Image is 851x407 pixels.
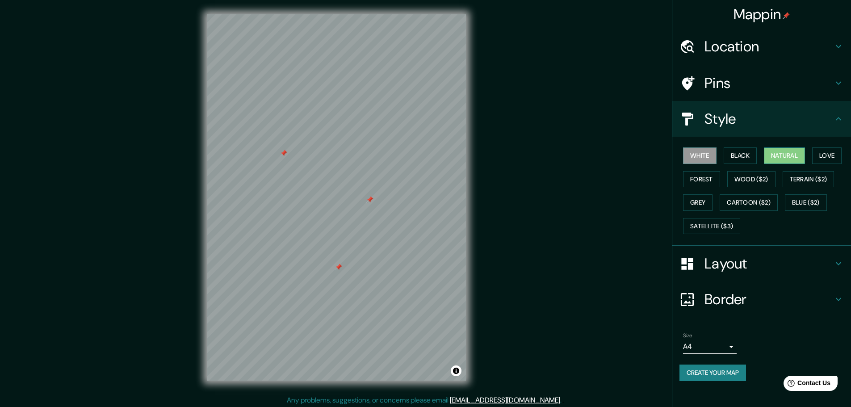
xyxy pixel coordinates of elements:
div: Style [672,101,851,137]
button: Terrain ($2) [783,171,834,188]
button: Forest [683,171,720,188]
div: Location [672,29,851,64]
button: White [683,147,717,164]
h4: Location [704,38,833,55]
h4: Mappin [734,5,790,23]
p: Any problems, suggestions, or concerns please email . [287,395,562,406]
canvas: Map [207,14,466,381]
button: Create your map [679,365,746,381]
div: . [562,395,563,406]
button: Toggle attribution [451,365,461,376]
button: Grey [683,194,713,211]
div: Border [672,281,851,317]
img: pin-icon.png [783,12,790,19]
button: Natural [764,147,805,164]
iframe: Help widget launcher [771,372,841,397]
button: Black [724,147,757,164]
div: A4 [683,340,737,354]
div: Pins [672,65,851,101]
button: Cartoon ($2) [720,194,778,211]
label: Size [683,332,692,340]
div: . [563,395,565,406]
div: Layout [672,246,851,281]
button: Satellite ($3) [683,218,740,235]
h4: Pins [704,74,833,92]
h4: Layout [704,255,833,273]
button: Blue ($2) [785,194,827,211]
button: Love [812,147,842,164]
h4: Style [704,110,833,128]
button: Wood ($2) [727,171,776,188]
h4: Border [704,290,833,308]
a: [EMAIL_ADDRESS][DOMAIN_NAME] [450,395,560,405]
